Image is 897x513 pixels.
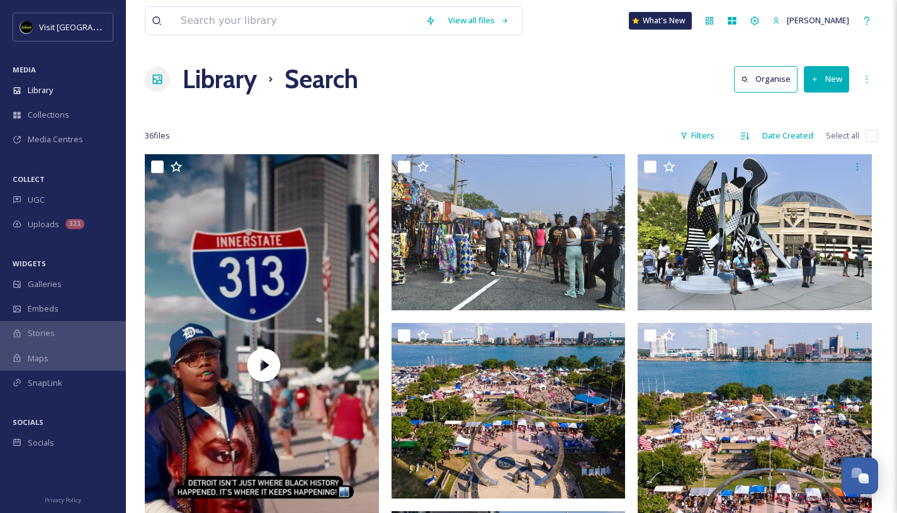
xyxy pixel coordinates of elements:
[629,12,692,30] a: What's New
[20,21,33,33] img: VISIT%20DETROIT%20LOGO%20-%20BLACK%20BACKGROUND.png
[28,377,62,389] span: SnapLink
[13,174,45,184] span: COLLECT
[787,14,849,26] span: [PERSON_NAME]
[28,218,59,230] span: Uploads
[28,278,62,290] span: Galleries
[442,8,516,33] a: View all files
[45,496,81,504] span: Privacy Policy
[174,7,419,35] input: Search your library
[13,259,46,268] span: WIDGETS
[28,303,59,315] span: Embeds
[285,60,358,98] h1: Search
[842,458,878,494] button: Open Chat
[183,60,257,98] a: Library
[65,219,84,229] div: 321
[804,66,849,92] button: New
[734,66,798,92] button: Organise
[45,492,81,507] a: Privacy Policy
[28,84,53,96] span: Library
[13,417,43,427] span: SOCIALS
[13,65,36,74] span: MEDIA
[756,123,820,148] div: Date Created
[674,123,721,148] div: Filters
[28,352,48,364] span: Maps
[145,130,170,142] span: 36 file s
[638,154,872,310] img: ext_1738776925.053466_blackdog0112@yahoo.com-#21 Charles H. Wright Museum of African American His...
[392,323,626,499] img: African World Festival (7).jpg
[28,194,45,206] span: UGC
[826,130,859,142] span: Select all
[39,21,137,33] span: Visit [GEOGRAPHIC_DATA]
[28,437,54,449] span: Socials
[28,133,83,145] span: Media Centres
[28,327,55,339] span: Stories
[392,154,626,310] img: ext_1738776925.276037_blackdog0112@yahoo.com-#22 African World Festival next to Charles H. Wright...
[766,8,855,33] a: [PERSON_NAME]
[28,109,69,121] span: Collections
